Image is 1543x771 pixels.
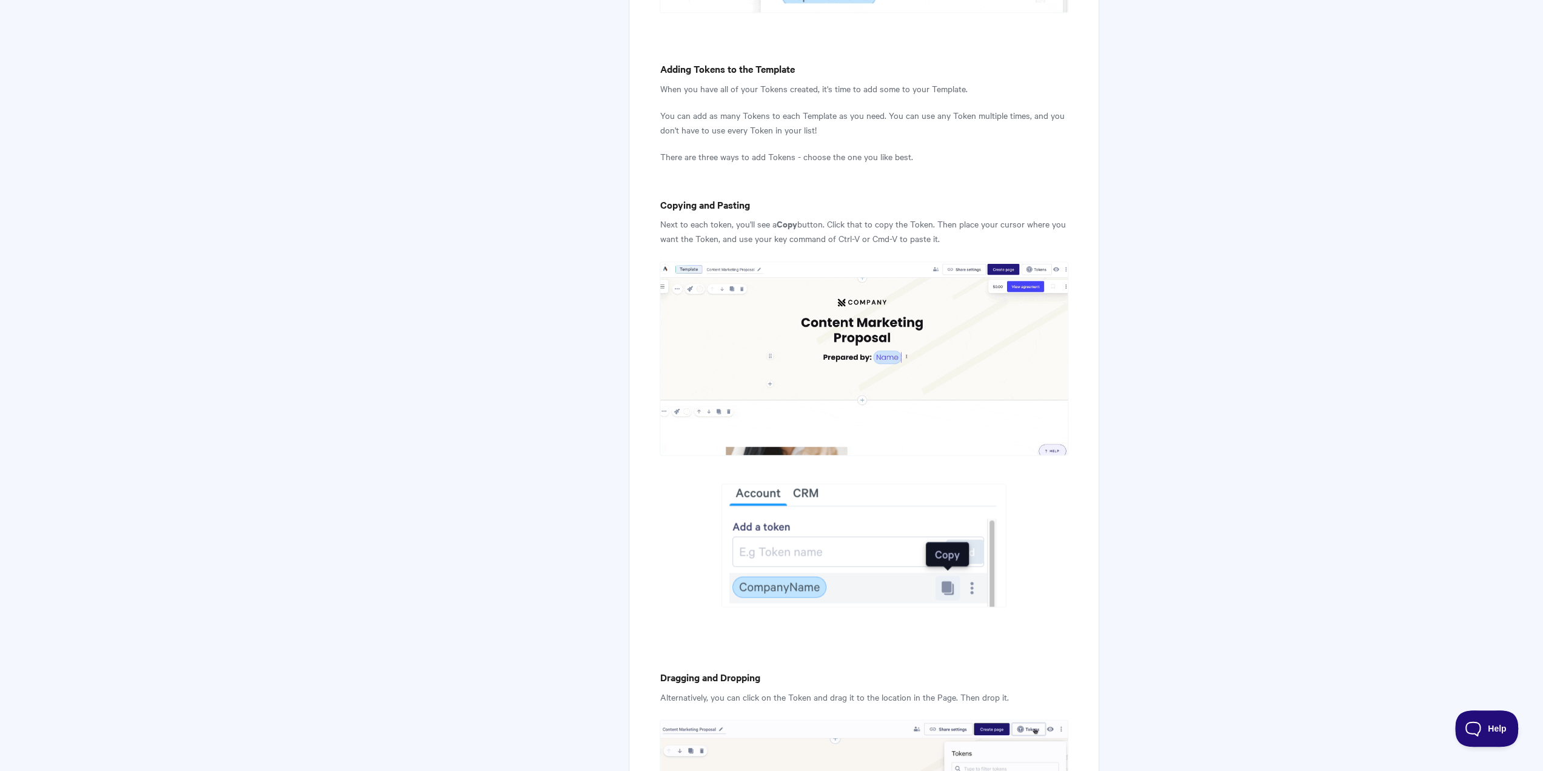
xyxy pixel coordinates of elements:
img: file-wvMBQ8nlQR.png [721,483,1006,607]
p: There are three ways to add Tokens - choose the one you like best. [660,149,1068,164]
p: When you have all of your Tokens created, it's time to add some to your Template. [660,81,1068,96]
b: Copying and Pasting [660,198,749,211]
strong: Copy [776,217,797,230]
h4: Adding Tokens to the Template [660,61,1068,76]
img: file-9u5lz1PgkD.gif [660,261,1068,455]
p: Next to each token, you'll see a button. Click that to copy the Token. Then place your cursor whe... [660,217,1068,246]
b: Dragging and Dropping [660,670,760,683]
p: Alternatively, you can click on the Token and drag it to the location in the Page. Then drop it. [660,689,1068,704]
p: You can add as many Tokens to each Template as you need. You can use any Token multiple times, an... [660,108,1068,137]
iframe: Toggle Customer Support [1455,710,1519,747]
